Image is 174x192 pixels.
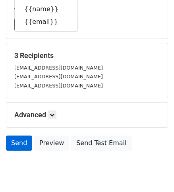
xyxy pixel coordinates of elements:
[6,136,32,151] a: Send
[15,3,77,16] a: {{name}}
[14,51,160,60] h5: 3 Recipients
[134,154,174,192] div: Widget de chat
[14,83,103,89] small: [EMAIL_ADDRESS][DOMAIN_NAME]
[14,65,103,71] small: [EMAIL_ADDRESS][DOMAIN_NAME]
[134,154,174,192] iframe: Chat Widget
[71,136,131,151] a: Send Test Email
[34,136,69,151] a: Preview
[14,111,160,119] h5: Advanced
[14,74,103,80] small: [EMAIL_ADDRESS][DOMAIN_NAME]
[15,16,77,28] a: {{email}}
